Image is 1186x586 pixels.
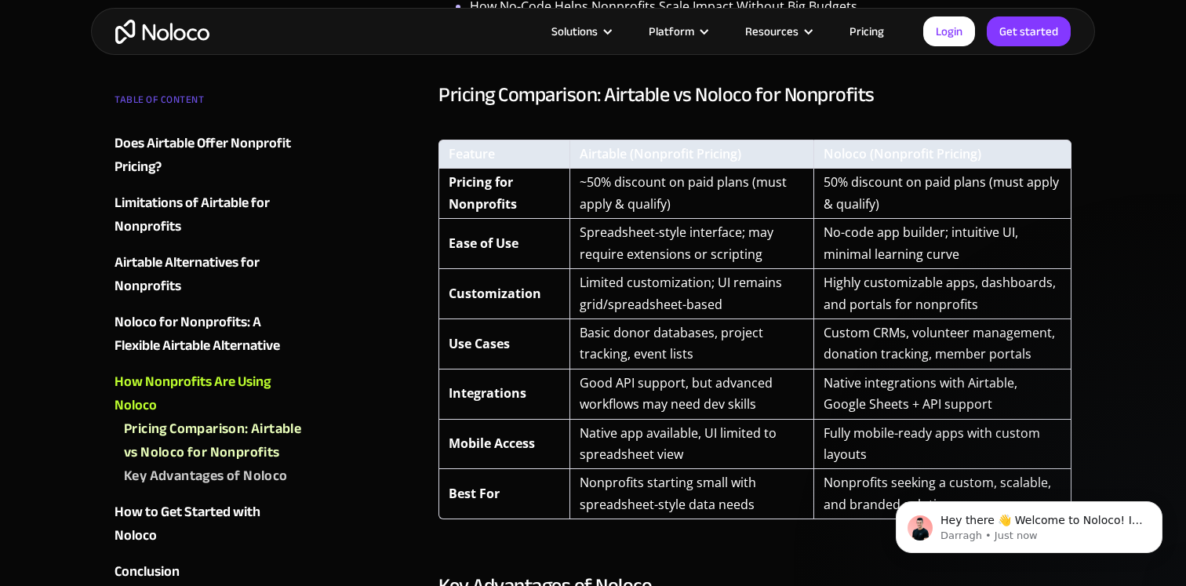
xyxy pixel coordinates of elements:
[569,420,813,470] td: Native app available, UI limited to spreadsheet view
[569,169,813,219] td: ~50% discount on paid plans (must apply & qualify)
[813,169,1071,219] td: 50% discount on paid plans (must apply & qualify)
[438,140,569,169] th: Feature
[813,420,1071,470] td: Fully mobile-ready apps with custom layouts
[569,319,813,369] td: Basic donor databases, project tracking, event lists
[923,16,975,46] a: Login
[813,319,1071,369] td: Custom CRMs, volunteer management, donation tracking, member portals
[872,468,1186,578] iframe: Intercom notifications message
[124,464,288,488] div: Key Advantages of Noloco
[115,370,304,417] a: How Nonprofits Are Using Noloco
[449,173,517,212] strong: Pricing for Nonprofits
[830,21,904,42] a: Pricing
[115,191,304,238] a: Limitations of Airtable for Nonprofits
[629,21,726,42] div: Platform
[115,88,304,119] div: TABLE OF CONTENT
[124,417,304,464] a: Pricing Comparison: Airtable vs Noloco for Nonprofits
[449,335,510,352] strong: Use Cases
[649,21,694,42] div: Platform
[745,21,799,42] div: Resources
[115,311,304,358] a: Noloco for Nonprofits: A Flexible Airtable Alternative
[115,500,304,548] a: How to Get Started with Noloco
[115,132,304,179] a: Does Airtable Offer Nonprofit Pricing?
[124,464,304,488] a: Key Advantages of Noloco
[449,235,518,252] strong: Ease of Use
[726,21,830,42] div: Resources
[449,384,526,402] strong: Integrations
[813,219,1071,269] td: No-code app builder; intuitive UI, minimal learning curve
[987,16,1071,46] a: Get started
[115,560,304,584] a: Conclusion
[449,485,500,502] strong: Best For
[813,140,1071,169] th: Noloco (Nonprofit Pricing)
[115,251,304,298] a: Airtable Alternatives for Nonprofits
[449,285,541,302] strong: Customization
[569,269,813,319] td: Limited customization; UI remains grid/spreadsheet-based
[813,269,1071,319] td: Highly customizable apps, dashboards, and portals for nonprofits
[569,140,813,169] th: Airtable (Nonprofit Pricing)
[115,20,209,44] a: home
[813,469,1071,519] td: Nonprofits seeking a custom, scalable, and branded solution
[115,560,180,584] div: Conclusion
[813,369,1071,420] td: Native integrations with Airtable, Google Sheets + API support
[569,219,813,269] td: Spreadsheet-style interface; may require extensions or scripting
[569,469,813,519] td: Nonprofits starting small with spreadsheet-style data needs
[438,83,1071,107] h3: Pricing Comparison: Airtable vs Noloco for Nonprofits
[569,369,813,420] td: Good API support, but advanced workflows may need dev skills
[532,21,629,42] div: Solutions
[449,435,535,452] strong: Mobile Access
[551,21,598,42] div: Solutions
